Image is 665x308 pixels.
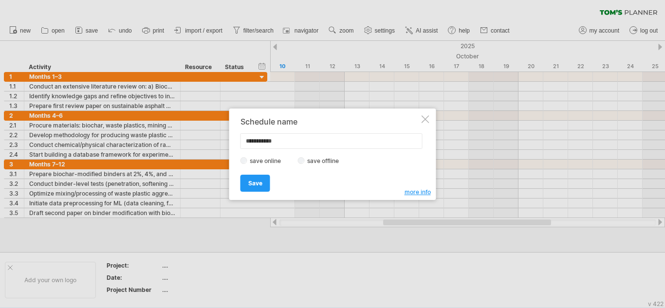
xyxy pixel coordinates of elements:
span: Save [248,180,262,187]
span: more info [405,188,431,196]
div: Schedule name [240,117,420,126]
label: save offline [305,157,347,164]
label: save online [247,157,289,164]
a: Save [240,175,270,192]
